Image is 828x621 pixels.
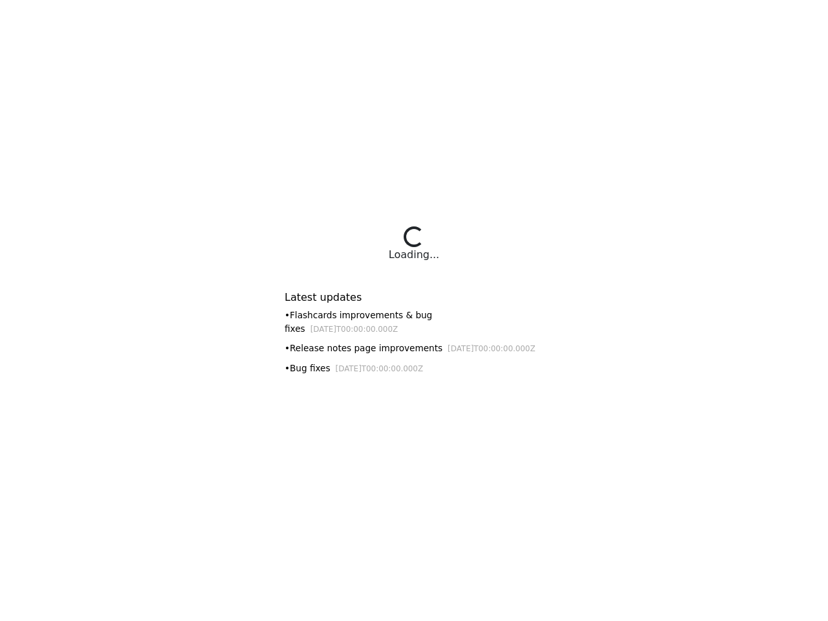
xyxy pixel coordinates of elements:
[310,325,398,334] small: [DATE]T00:00:00.000Z
[448,344,536,353] small: [DATE]T00:00:00.000Z
[285,362,543,375] div: • Bug fixes
[336,364,424,373] small: [DATE]T00:00:00.000Z
[285,309,543,335] div: • Flashcards improvements & bug fixes
[285,342,543,355] div: • Release notes page improvements
[389,247,439,263] div: Loading...
[285,291,543,303] h6: Latest updates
